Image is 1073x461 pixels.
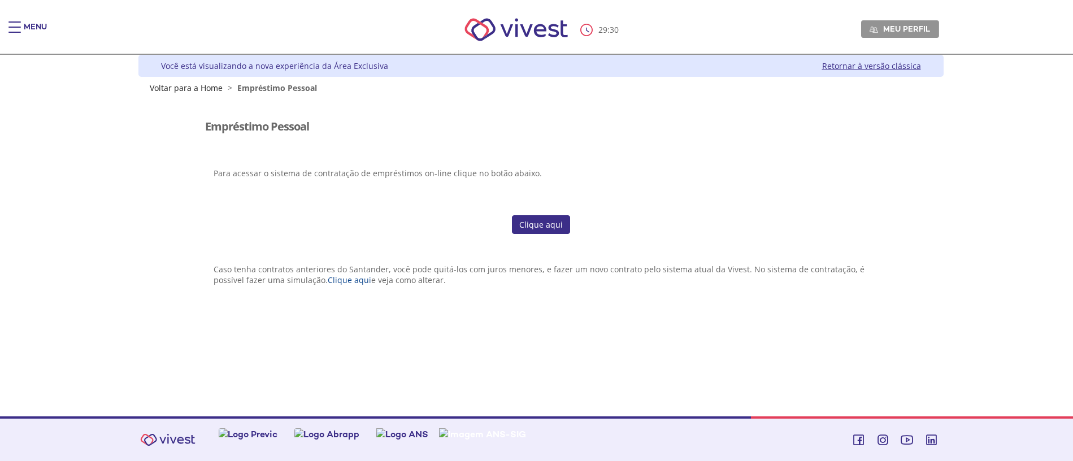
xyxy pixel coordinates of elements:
[376,428,428,440] img: Logo ANS
[214,264,868,285] p: Caso tenha contratos anteriores do Santander, você pode quitá-los com juros menores, e fazer um n...
[822,60,921,71] a: Retornar à versão clássica
[205,103,876,204] section: <span lang="pt-BR" dir="ltr">Visualizador do Conteúdo da Web</span>
[205,215,876,234] section: <span lang="pt-BR" dir="ltr">CMCorp</span>
[439,428,526,440] img: Imagem ANS-SIG
[861,20,939,37] a: Meu perfil
[150,82,223,93] a: Voltar para a Home
[130,55,944,416] div: Vivest
[219,428,277,440] img: Logo Previc
[580,24,621,36] div: :
[452,6,580,54] img: Vivest
[225,82,235,93] span: >
[161,60,388,71] div: Você está visualizando a nova experiência da Área Exclusiva
[883,24,930,34] span: Meu perfil
[237,82,317,93] span: Empréstimo Pessoal
[134,427,202,453] img: Vivest
[610,24,619,35] span: 30
[294,428,359,440] img: Logo Abrapp
[24,21,47,44] div: Menu
[512,215,570,234] a: Clique aqui
[870,25,878,34] img: Meu perfil
[328,275,371,285] a: Clique aqui
[214,157,868,179] p: Para acessar o sistema de contratação de empréstimos on-line clique no botão abaixo.
[598,24,607,35] span: 29
[205,120,309,133] h3: Empréstimo Pessoal
[205,245,876,311] section: <span lang="pt-BR" dir="ltr">Visualizador do Conteúdo da Web</span> 1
